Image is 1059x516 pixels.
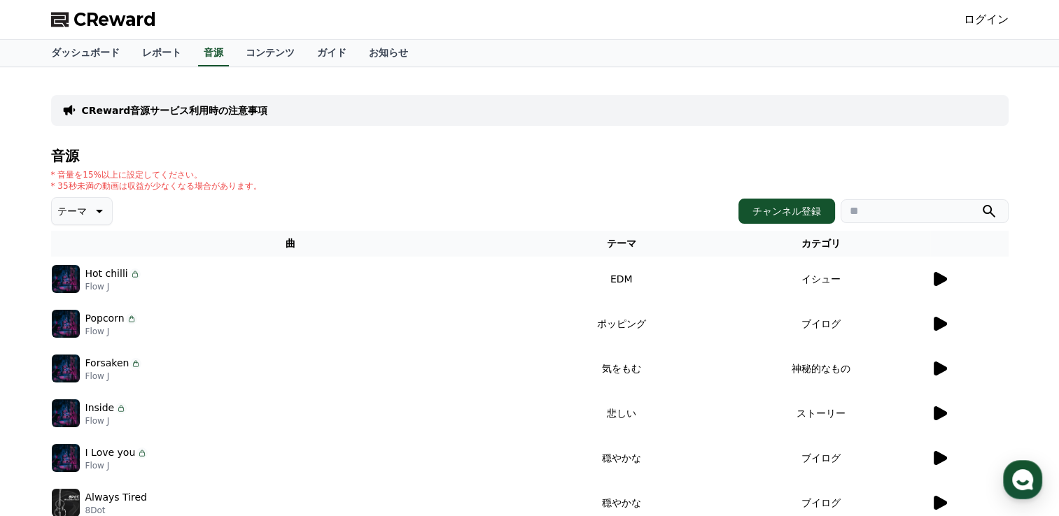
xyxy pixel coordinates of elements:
p: テーマ [57,201,87,221]
p: Inside [85,401,115,415]
span: Settings [207,421,241,432]
p: Hot chilli [85,266,128,281]
td: イシュー [713,257,930,301]
p: * 音量を15%以上に設定してください。 [51,169,262,180]
span: Messages [116,422,157,433]
a: 音源 [198,40,229,66]
a: Settings [181,400,269,435]
p: 8Dot [85,505,147,516]
a: CReward [51,8,156,31]
p: Flow J [85,415,127,427]
td: EDM [531,257,713,301]
p: Popcorn [85,311,125,326]
p: * 35秒未満の動画は収益が少なくなる場合があります。 [51,180,262,192]
td: ポッピング [531,301,713,346]
p: Always Tired [85,490,147,505]
a: お知らせ [358,40,419,66]
span: CReward [73,8,156,31]
img: music [52,444,80,472]
a: コンテンツ [234,40,306,66]
span: Home [36,421,60,432]
th: テーマ [531,231,713,257]
a: ダッシュボード [40,40,131,66]
td: 神秘的なもの [713,346,930,391]
p: Forsaken [85,356,129,371]
td: ブイログ [713,301,930,346]
td: 穏やかな [531,436,713,480]
img: music [52,265,80,293]
button: テーマ [51,197,113,225]
a: Messages [92,400,181,435]
button: チャンネル登録 [738,199,835,224]
a: CReward音源サービス利用時の注意事項 [82,103,268,117]
img: music [52,354,80,382]
p: Flow J [85,371,142,382]
p: Flow J [85,281,141,292]
img: music [52,399,80,427]
th: カテゴリ [713,231,930,257]
a: Home [4,400,92,435]
td: ストーリー [713,391,930,436]
td: 悲しい [531,391,713,436]
p: Flow J [85,460,148,471]
a: ログイン [964,11,1009,28]
th: 曲 [51,231,531,257]
p: I Love you [85,445,136,460]
a: ガイド [306,40,358,66]
h4: 音源 [51,148,1009,164]
a: レポート [131,40,192,66]
img: music [52,310,80,338]
p: Flow J [85,326,137,337]
td: ブイログ [713,436,930,480]
td: 気をもむ [531,346,713,391]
